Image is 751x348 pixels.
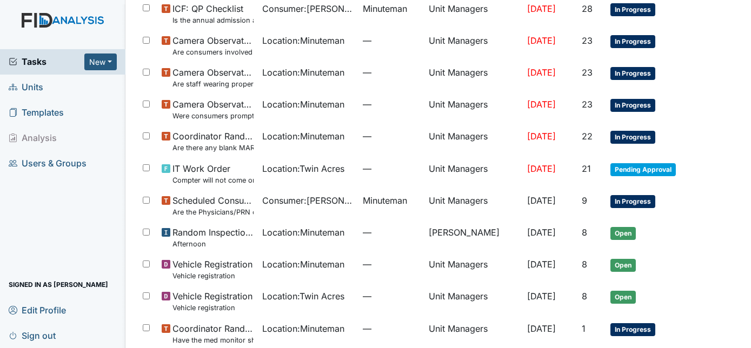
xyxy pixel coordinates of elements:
small: Vehicle registration [172,303,252,313]
span: In Progress [610,99,655,112]
span: Location : Minuteman [262,34,344,47]
td: Unit Managers [424,62,523,93]
span: 9 [582,195,587,206]
span: 8 [582,259,587,270]
span: — [363,162,421,175]
td: Unit Managers [424,125,523,157]
span: Camera Observation Are staff wearing proper shoes? [172,66,254,89]
span: [DATE] [527,131,556,142]
span: Consumer : [PERSON_NAME][GEOGRAPHIC_DATA] [262,194,354,207]
span: [DATE] [527,163,556,174]
span: Location : Minuteman [262,130,344,143]
span: Location : Twin Acres [262,290,344,303]
span: Location : Minuteman [262,226,344,239]
td: Unit Managers [424,158,523,190]
span: 23 [582,35,593,46]
span: Open [610,259,636,272]
span: — [363,258,421,271]
span: — [363,34,421,47]
span: Open [610,227,636,240]
small: Have the med monitor sheets been filled out? [172,335,254,345]
span: Templates [9,104,64,121]
td: Unit Managers [424,30,523,62]
span: Location : Minuteman [262,322,344,335]
small: Vehicle registration [172,271,252,281]
span: Location : Minuteman [262,98,344,111]
span: 21 [582,163,591,174]
span: [DATE] [527,259,556,270]
small: Are there any blank MAR"s [172,143,254,153]
span: In Progress [610,35,655,48]
td: Unit Managers [424,93,523,125]
span: Coordinator Random Have the med monitor sheets been filled out? [172,322,254,345]
span: Random Inspection for Afternoon Afternoon [172,226,254,249]
span: In Progress [610,323,655,336]
span: In Progress [610,3,655,16]
span: Vehicle Registration Vehicle registration [172,258,252,281]
span: Units [9,79,43,96]
a: Tasks [9,55,84,68]
span: — [363,98,421,111]
small: Are staff wearing proper shoes? [172,79,254,89]
small: Compter will not come on [172,175,254,185]
span: [DATE] [527,227,556,238]
span: — [363,322,421,335]
span: Edit Profile [9,302,66,318]
span: In Progress [610,131,655,144]
span: Minuteman [363,194,407,207]
span: [DATE] [527,3,556,14]
span: Vehicle Registration Vehicle registration [172,290,252,313]
span: — [363,226,421,239]
small: Afternoon [172,239,254,249]
span: [DATE] [527,99,556,110]
span: — [363,66,421,79]
td: Unit Managers [424,253,523,285]
span: In Progress [610,195,655,208]
span: 8 [582,227,587,238]
span: Camera Observation Are consumers involved in Active Treatment? [172,34,254,57]
span: 23 [582,67,593,78]
span: 28 [582,3,593,14]
span: [DATE] [527,323,556,334]
span: Coordinator Random Are there any blank MAR"s [172,130,254,153]
span: [DATE] [527,67,556,78]
span: Location : Twin Acres [262,162,344,175]
span: 8 [582,291,587,302]
td: [PERSON_NAME] [424,222,523,253]
span: Sign out [9,327,56,344]
small: Is the annual admission agreement current? (document the date in the comment section) [172,15,254,25]
span: 23 [582,99,593,110]
span: [DATE] [527,291,556,302]
span: Pending Approval [610,163,676,176]
span: Location : Minuteman [262,66,344,79]
span: Users & Groups [9,155,87,172]
span: 1 [582,323,586,334]
span: In Progress [610,67,655,80]
span: 22 [582,131,593,142]
span: Scheduled Consumer Chart Review Are the Physicians/PRN orders updated every 90 days? [172,194,254,217]
span: Minuteman [363,2,407,15]
span: ICF: QP Checklist Is the annual admission agreement current? (document the date in the comment se... [172,2,254,25]
span: Consumer : [PERSON_NAME][GEOGRAPHIC_DATA] [262,2,354,15]
small: Are the Physicians/PRN orders updated every 90 days? [172,207,254,217]
td: Unit Managers [424,285,523,317]
td: Unit Managers [424,190,523,222]
small: Were consumers prompted and/or assisted with washing their hands for meal prep? [172,111,254,121]
button: New [84,53,117,70]
span: IT Work Order Compter will not come on [172,162,254,185]
small: Are consumers involved in Active Treatment? [172,47,254,57]
span: — [363,130,421,143]
span: Camera Observation Were consumers prompted and/or assisted with washing their hands for meal prep? [172,98,254,121]
span: [DATE] [527,195,556,206]
span: — [363,290,421,303]
span: Open [610,291,636,304]
span: Signed in as [PERSON_NAME] [9,276,108,293]
span: [DATE] [527,35,556,46]
span: Location : Minuteman [262,258,344,271]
